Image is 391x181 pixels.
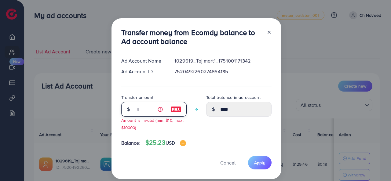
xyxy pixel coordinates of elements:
[121,139,141,147] span: Balance:
[254,160,265,166] span: Apply
[180,140,186,146] img: image
[248,156,272,169] button: Apply
[116,68,170,75] div: Ad Account ID
[145,139,186,147] h4: $25.23
[121,117,184,130] small: Amount is invalid (min: $10, max: $10000)
[116,57,170,64] div: Ad Account Name
[170,68,276,75] div: 7520492260274864135
[121,28,262,46] h3: Transfer money from Ecomdy balance to Ad account balance
[213,156,243,169] button: Cancel
[166,139,175,146] span: USD
[121,94,153,100] label: Transfer amount
[170,57,276,64] div: 1029619_Taj mart1_1751001171342
[220,159,236,166] span: Cancel
[170,106,181,113] img: image
[365,154,386,176] iframe: Chat
[206,94,261,100] label: Total balance in ad account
